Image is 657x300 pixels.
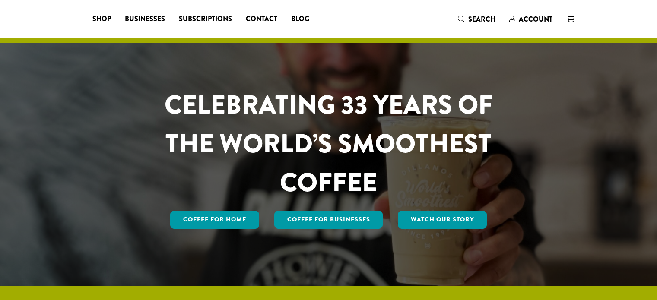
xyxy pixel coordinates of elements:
[291,14,309,25] span: Blog
[125,14,165,25] span: Businesses
[246,14,277,25] span: Contact
[92,14,111,25] span: Shop
[398,211,487,229] a: Watch Our Story
[170,211,259,229] a: Coffee for Home
[86,12,118,26] a: Shop
[468,14,495,24] span: Search
[139,85,518,202] h1: CELEBRATING 33 YEARS OF THE WORLD’S SMOOTHEST COFFEE
[451,12,502,26] a: Search
[274,211,383,229] a: Coffee For Businesses
[179,14,232,25] span: Subscriptions
[519,14,552,24] span: Account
